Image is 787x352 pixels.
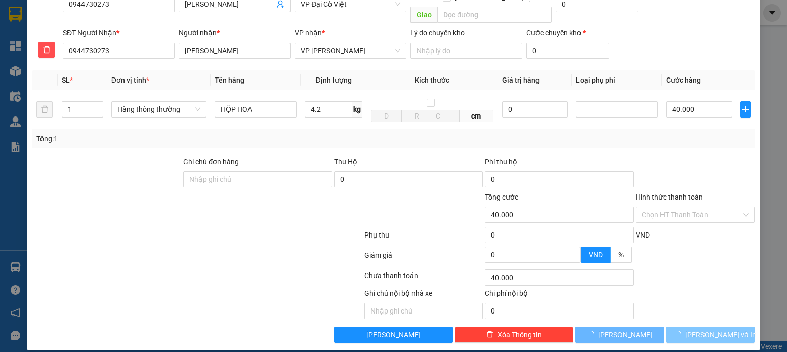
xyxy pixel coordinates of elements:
[587,331,598,338] span: loading
[455,327,573,343] button: deleteXóa Thông tin
[589,251,603,259] span: VND
[183,171,332,187] input: Ghi chú đơn hàng
[36,133,304,144] div: Tổng: 1
[636,231,650,239] span: VND
[63,27,175,38] div: SĐT Người Nhận
[363,270,484,288] div: Chưa thanh toán
[526,27,609,38] div: Cước chuyển kho
[598,329,652,340] span: [PERSON_NAME]
[415,76,449,84] span: Kích thước
[179,27,291,38] div: Người nhận
[215,76,244,84] span: Tên hàng
[315,76,351,84] span: Định lượng
[685,329,756,340] span: [PERSON_NAME] và In
[363,250,484,267] div: Giảm giá
[366,329,421,340] span: [PERSON_NAME]
[364,303,483,319] input: Nhập ghi chú
[674,331,685,338] span: loading
[410,29,465,37] label: Lý do chuyển kho
[636,193,703,201] label: Hình thức thanh toán
[334,327,452,343] button: [PERSON_NAME]
[575,327,664,343] button: [PERSON_NAME]
[62,76,70,84] span: SL
[410,43,522,59] input: Lý do chuyển kho
[485,193,518,201] span: Tổng cước
[740,101,751,118] button: plus
[63,43,175,59] input: SĐT người nhận
[183,158,239,166] label: Ghi chú đơn hàng
[460,110,493,122] span: cm
[39,46,54,54] span: delete
[666,76,701,84] span: Cước hàng
[485,288,634,303] div: Chi phí nội bộ
[179,43,291,59] input: Tên người nhận
[502,76,540,84] span: Giá trị hàng
[36,101,53,118] button: delete
[352,101,362,118] span: kg
[410,7,437,23] span: Giao
[38,42,55,58] button: delete
[502,101,568,118] input: 0
[666,327,755,343] button: [PERSON_NAME] và In
[117,102,200,117] span: Hàng thông thường
[215,101,297,118] input: VD: Bàn, Ghế
[334,158,357,166] span: Thu Hộ
[618,251,624,259] span: %
[498,329,542,340] span: Xóa Thông tin
[295,29,322,37] span: VP nhận
[741,105,750,113] span: plus
[486,331,493,339] span: delete
[401,110,432,122] input: R
[111,76,149,84] span: Đơn vị tính
[364,288,483,303] div: Ghi chú nội bộ nhà xe
[371,110,402,122] input: D
[301,43,400,58] span: VP LÊ HỒNG PHONG
[432,110,460,122] input: C
[572,70,662,90] th: Loại phụ phí
[485,156,634,171] div: Phí thu hộ
[363,229,484,247] div: Phụ thu
[437,7,551,23] input: Dọc đường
